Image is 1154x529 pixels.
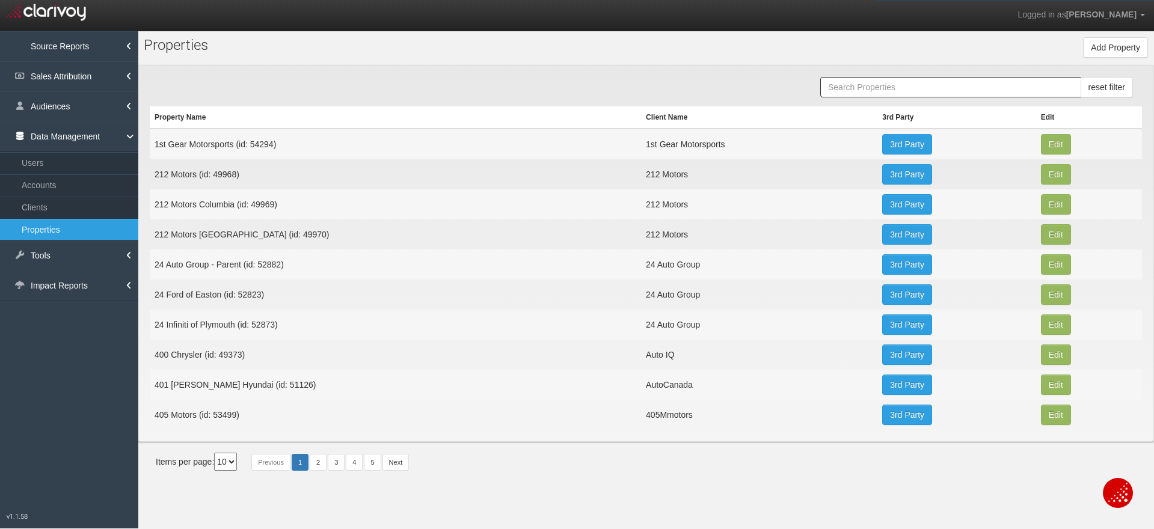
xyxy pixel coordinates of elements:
[1041,194,1071,215] button: Edit
[292,454,308,471] a: 1
[382,454,410,471] a: Next
[1041,134,1071,154] button: Edit
[641,106,877,129] th: Client Name
[1081,77,1133,97] button: reset filter
[641,159,877,189] td: 212 Motors
[1041,344,1071,365] button: Edit
[641,249,877,280] td: 24 Auto Group
[150,310,641,340] td: 24 Infiniti of Plymouth (id: 52873)
[150,189,641,219] td: 212 Motors Columbia (id: 49969)
[1041,314,1071,335] button: Edit
[882,164,932,185] a: 3rd Party
[150,400,641,430] td: 405 Motors (id: 53499)
[1041,284,1071,305] button: Edit
[150,280,641,310] td: 24 Ford of Easton (id: 52823)
[882,375,932,395] a: 3rd Party
[1041,224,1071,245] button: Edit
[150,159,641,189] td: 212 Motors (id: 49968)
[641,400,877,430] td: 405Mmotors
[1017,10,1066,19] span: Logged in as
[882,134,932,154] a: 3rd Party
[877,106,1036,129] th: 3rd Party
[1008,1,1154,29] a: Logged in as[PERSON_NAME]
[346,454,363,471] a: 4
[641,219,877,249] td: 212 Motors
[144,37,445,53] h1: Pr perties
[882,284,932,305] a: 3rd Party
[1041,164,1071,185] button: Edit
[1066,10,1137,19] span: [PERSON_NAME]
[310,454,327,471] a: 2
[1041,254,1071,275] button: Edit
[882,224,932,245] a: 3rd Party
[251,454,290,471] a: Previous
[150,340,641,370] td: 400 Chrysler (id: 49373)
[328,454,345,471] a: 3
[1036,106,1142,129] th: Edit
[641,129,877,159] td: 1st Gear Motorsports
[641,280,877,310] td: 24 Auto Group
[641,340,877,370] td: Auto IQ
[158,37,165,54] span: o
[641,310,877,340] td: 24 Auto Group
[150,129,641,159] td: 1st Gear Motorsports (id: 54294)
[1041,375,1071,395] button: Edit
[882,405,932,425] a: 3rd Party
[882,194,932,215] a: 3rd Party
[882,344,932,365] a: 3rd Party
[882,254,932,275] a: 3rd Party
[1083,37,1148,58] button: Add Property
[156,453,237,471] div: Items per page:
[364,454,381,471] a: 5
[820,77,1081,97] input: Search Properties
[150,249,641,280] td: 24 Auto Group - Parent (id: 52882)
[882,314,932,335] a: 3rd Party
[641,189,877,219] td: 212 Motors
[150,106,641,129] th: Property Name
[150,370,641,400] td: 401 [PERSON_NAME] Hyundai (id: 51126)
[641,370,877,400] td: AutoCanada
[150,219,641,249] td: 212 Motors [GEOGRAPHIC_DATA] (id: 49970)
[1041,405,1071,425] button: Edit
